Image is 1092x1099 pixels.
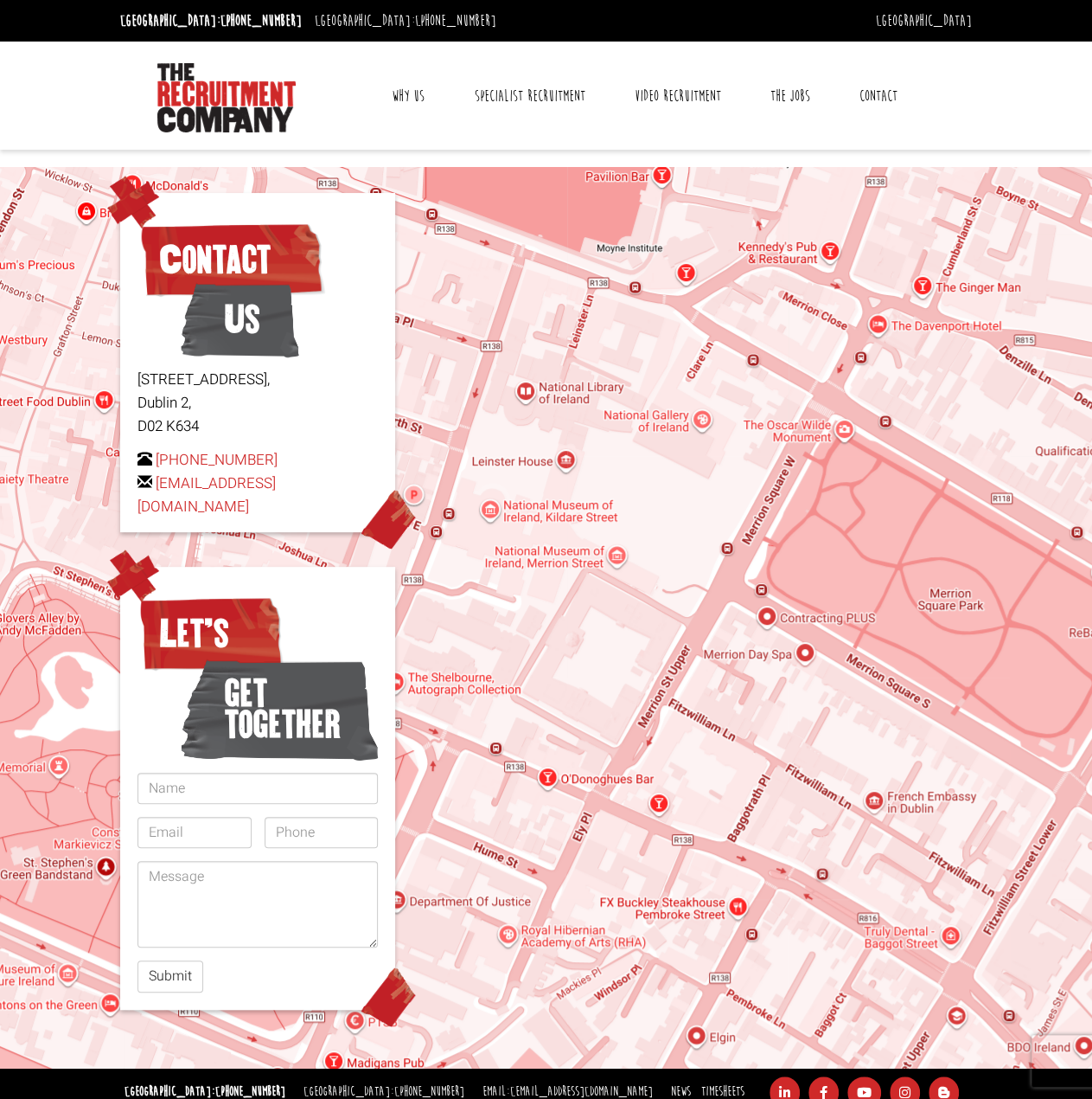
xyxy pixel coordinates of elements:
[137,961,203,993] button: Submit
[622,74,734,118] a: Video Recruitment
[137,472,276,517] a: [EMAIL_ADDRESS][DOMAIN_NAME]
[137,368,378,439] p: [STREET_ADDRESS], Dublin 2, D02 K634
[157,63,296,132] img: The Recruitment Company
[137,817,252,848] input: Email
[461,74,597,118] a: Specialist Recruitment
[757,74,823,118] a: The Jobs
[137,773,378,804] input: Name
[876,11,972,30] a: [GEOGRAPHIC_DATA]
[310,7,501,35] li: [GEOGRAPHIC_DATA]:
[379,74,437,118] a: Why Us
[116,7,306,35] li: [GEOGRAPHIC_DATA]:
[220,11,302,30] a: [PHONE_NUMBER]
[156,449,278,471] a: [PHONE_NUMBER]
[181,650,379,768] span: get together
[137,216,325,303] span: Contact
[265,817,379,848] input: Phone
[846,74,910,118] a: Contact
[415,11,496,30] a: [PHONE_NUMBER]
[181,276,299,363] span: Us
[137,590,284,677] span: Let’s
